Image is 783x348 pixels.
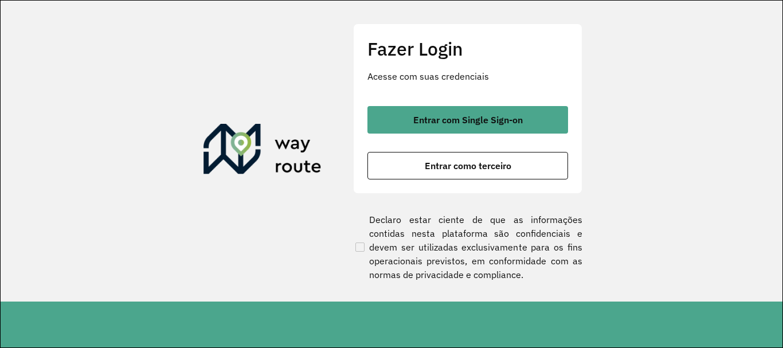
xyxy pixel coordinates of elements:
span: Entrar como terceiro [425,161,511,170]
label: Declaro estar ciente de que as informações contidas nesta plataforma são confidenciais e devem se... [353,213,582,281]
img: Roteirizador AmbevTech [203,124,322,179]
h2: Fazer Login [367,38,568,60]
p: Acesse com suas credenciais [367,69,568,83]
span: Entrar com Single Sign-on [413,115,523,124]
button: button [367,152,568,179]
button: button [367,106,568,134]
